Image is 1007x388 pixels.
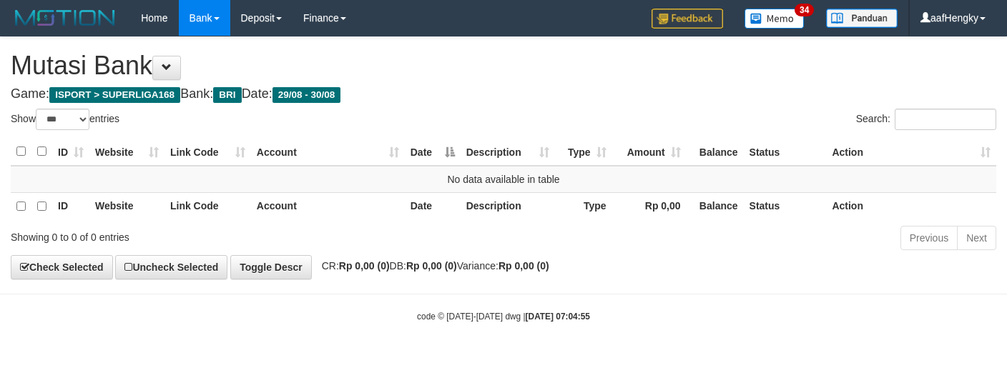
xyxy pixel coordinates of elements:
strong: Rp 0,00 (0) [339,260,390,272]
strong: Rp 0,00 (0) [406,260,457,272]
label: Show entries [11,109,119,130]
input: Search: [895,109,996,130]
div: Showing 0 to 0 of 0 entries [11,224,409,244]
th: Link Code: activate to sort column ascending [164,138,251,166]
th: Balance [687,138,744,166]
a: Toggle Descr [230,255,312,279]
th: Type: activate to sort column ascending [555,138,612,166]
th: Rp 0,00 [612,192,687,220]
small: code © [DATE]-[DATE] dwg | [417,312,590,322]
th: Status [744,192,827,220]
img: panduan.png [826,9,898,28]
th: ID: activate to sort column ascending [52,138,89,166]
th: Action: activate to sort column ascending [826,138,996,166]
th: Date: activate to sort column descending [405,138,461,166]
th: Balance [687,192,744,220]
h4: Game: Bank: Date: [11,87,996,101]
span: ISPORT > SUPERLIGA168 [49,87,180,103]
select: Showentries [36,109,89,130]
th: Link Code [164,192,251,220]
th: Website [89,192,164,220]
a: Uncheck Selected [115,255,227,279]
a: Check Selected [11,255,113,279]
th: Date [405,192,461,220]
th: Amount: activate to sort column ascending [612,138,687,166]
th: Description: activate to sort column ascending [461,138,555,166]
label: Search: [856,109,996,130]
th: Status [744,138,827,166]
span: BRI [213,87,241,103]
th: Account: activate to sort column ascending [251,138,405,166]
strong: [DATE] 07:04:55 [526,312,590,322]
h1: Mutasi Bank [11,51,996,80]
img: Button%20Memo.svg [745,9,805,29]
th: Action [826,192,996,220]
th: Account [251,192,405,220]
th: ID [52,192,89,220]
th: Type [555,192,612,220]
td: No data available in table [11,166,996,193]
th: Description [461,192,555,220]
span: 34 [795,4,814,16]
span: CR: DB: Variance: [315,260,549,272]
span: 29/08 - 30/08 [272,87,341,103]
img: MOTION_logo.png [11,7,119,29]
a: Next [957,226,996,250]
th: Website: activate to sort column ascending [89,138,164,166]
img: Feedback.jpg [652,9,723,29]
strong: Rp 0,00 (0) [498,260,549,272]
a: Previous [900,226,958,250]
